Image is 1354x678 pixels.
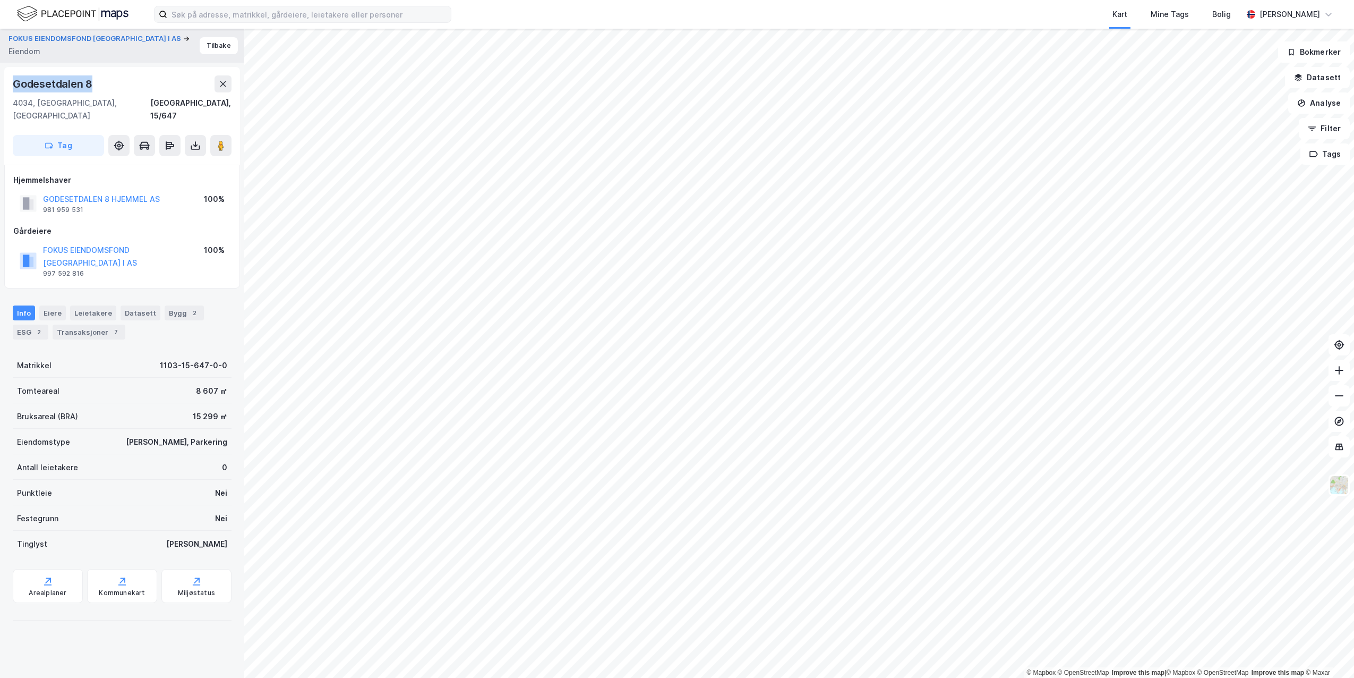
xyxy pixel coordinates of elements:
[29,589,66,597] div: Arealplaner
[17,359,52,372] div: Matrikkel
[17,487,52,499] div: Punktleie
[1299,118,1350,139] button: Filter
[13,306,35,320] div: Info
[204,193,225,206] div: 100%
[1288,92,1350,114] button: Analyse
[39,306,66,320] div: Eiere
[110,327,121,337] div: 7
[13,325,48,340] div: ESG
[13,97,150,122] div: 4034, [GEOGRAPHIC_DATA], [GEOGRAPHIC_DATA]
[1212,8,1231,21] div: Bolig
[8,45,40,58] div: Eiendom
[1166,669,1195,676] a: Mapbox
[1197,669,1249,676] a: OpenStreetMap
[150,97,232,122] div: [GEOGRAPHIC_DATA], 15/647
[1112,8,1127,21] div: Kart
[33,327,44,337] div: 2
[1259,8,1320,21] div: [PERSON_NAME]
[1300,143,1350,165] button: Tags
[167,6,451,22] input: Søk på adresse, matrikkel, gårdeiere, leietakere eller personer
[126,436,227,448] div: [PERSON_NAME], Parkering
[196,385,227,397] div: 8 607 ㎡
[1278,41,1350,63] button: Bokmerker
[160,359,227,372] div: 1103-15-647-0-0
[43,269,84,278] div: 997 592 816
[1112,669,1164,676] a: Improve this map
[193,410,227,423] div: 15 299 ㎡
[43,206,83,214] div: 981 959 531
[200,37,238,54] button: Tilbake
[1058,669,1109,676] a: OpenStreetMap
[189,308,200,318] div: 2
[204,244,225,257] div: 100%
[121,306,160,320] div: Datasett
[99,589,145,597] div: Kommunekart
[17,512,58,525] div: Festegrunn
[1285,67,1350,88] button: Datasett
[17,5,128,23] img: logo.f888ab2527a4732fd821a326f86c7f29.svg
[215,487,227,499] div: Nei
[1252,669,1304,676] a: Improve this map
[13,135,104,156] button: Tag
[13,75,95,92] div: Godesetdalen 8
[222,461,227,474] div: 0
[1026,667,1330,678] div: |
[1301,627,1354,678] iframe: Chat Widget
[1329,475,1349,495] img: Z
[53,325,125,340] div: Transaksjoner
[17,436,70,448] div: Eiendomstype
[178,589,215,597] div: Miljøstatus
[215,512,227,525] div: Nei
[70,306,116,320] div: Leietakere
[17,385,59,397] div: Tomteareal
[13,225,231,238] div: Gårdeiere
[17,461,78,474] div: Antall leietakere
[1151,8,1189,21] div: Mine Tags
[165,306,204,320] div: Bygg
[1026,669,1056,676] a: Mapbox
[17,410,78,423] div: Bruksareal (BRA)
[8,33,183,44] button: FOKUS EIENDOMSFOND [GEOGRAPHIC_DATA] I AS
[17,538,47,550] div: Tinglyst
[13,174,231,187] div: Hjemmelshaver
[166,538,227,550] div: [PERSON_NAME]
